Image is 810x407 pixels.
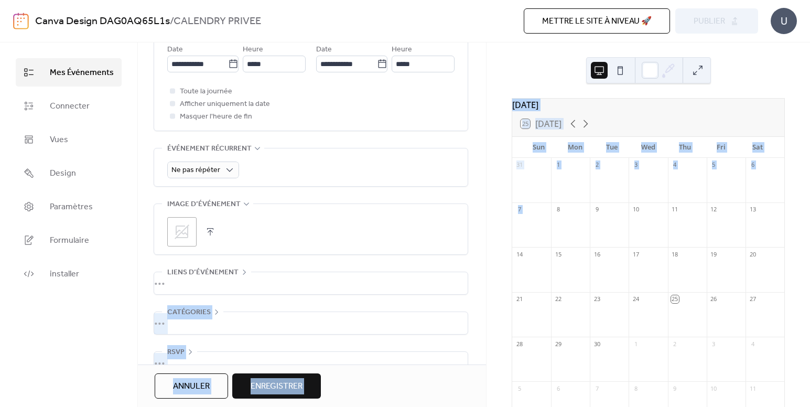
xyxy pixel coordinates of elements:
div: Fri [703,137,740,158]
div: Sun [521,137,557,158]
div: 7 [593,384,601,392]
a: Canva Design DAG0AQ65L1s [35,12,170,31]
div: 12 [710,206,718,213]
a: Mes Événements [16,58,122,87]
span: Liens d’événement [167,266,239,279]
div: ••• [154,352,468,374]
button: Enregistrer [232,373,321,399]
div: 7 [515,206,523,213]
a: Connecter [16,92,122,120]
div: Wed [630,137,667,158]
div: 14 [515,250,523,258]
div: ; [167,217,197,247]
div: 8 [554,206,562,213]
span: Date [167,44,183,56]
span: Enregistrer [251,380,303,393]
div: 21 [515,295,523,303]
span: Date [316,44,332,56]
div: ••• [154,312,468,334]
span: Masquer l'heure de fin [180,111,252,123]
div: 20 [749,250,757,258]
span: Ne pas répéter [171,163,220,177]
div: 6 [554,384,562,392]
div: U [771,8,797,34]
div: Tue [593,137,630,158]
div: 5 [710,161,718,169]
div: 4 [749,340,757,348]
div: 2 [671,340,679,348]
div: 17 [632,250,640,258]
div: 10 [710,384,718,392]
div: Thu [666,137,703,158]
img: logo [13,13,29,29]
div: 4 [671,161,679,169]
div: 1 [632,340,640,348]
div: 25 [671,295,679,303]
div: 18 [671,250,679,258]
div: 29 [554,340,562,348]
button: Mettre le site à niveau 🚀 [524,8,670,34]
div: 8 [632,384,640,392]
div: 10 [632,206,640,213]
span: Afficher uniquement la date [180,98,270,111]
span: Image d’événement [167,198,241,211]
b: CALENDRY PRIVEE [174,12,261,31]
span: Mes Événements [50,67,114,79]
span: Paramètres [50,201,93,213]
a: installer [16,260,122,288]
a: Vues [16,125,122,154]
div: 27 [749,295,757,303]
span: Catégories [167,306,211,319]
span: Mettre le site à niveau 🚀 [542,15,652,28]
div: 1 [554,161,562,169]
div: 9 [671,384,679,392]
div: 23 [593,295,601,303]
div: 9 [593,206,601,213]
span: Formulaire [50,234,89,247]
div: 31 [515,161,523,169]
div: 26 [710,295,718,303]
div: 11 [749,384,757,392]
a: Formulaire [16,226,122,254]
span: Connecter [50,100,90,113]
div: 24 [632,295,640,303]
div: 28 [515,340,523,348]
div: [DATE] [512,99,784,111]
b: / [170,12,174,31]
span: RSVP [167,346,185,359]
span: Heure [243,44,263,56]
div: 30 [593,340,601,348]
span: Heure [392,44,412,56]
div: 5 [515,384,523,392]
button: Annuler [155,373,228,399]
div: 3 [710,340,718,348]
div: 13 [749,206,757,213]
div: 11 [671,206,679,213]
span: Vues [50,134,68,146]
span: Design [50,167,76,180]
div: 2 [593,161,601,169]
a: Design [16,159,122,187]
div: 6 [749,161,757,169]
div: Mon [557,137,594,158]
span: Toute la journée [180,85,232,98]
a: Paramètres [16,192,122,221]
span: Événement récurrent [167,143,252,155]
span: installer [50,268,79,281]
div: 19 [710,250,718,258]
div: ••• [154,272,468,294]
div: 15 [554,250,562,258]
div: 22 [554,295,562,303]
div: 16 [593,250,601,258]
div: 3 [632,161,640,169]
div: Sat [739,137,776,158]
span: Annuler [173,380,210,393]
